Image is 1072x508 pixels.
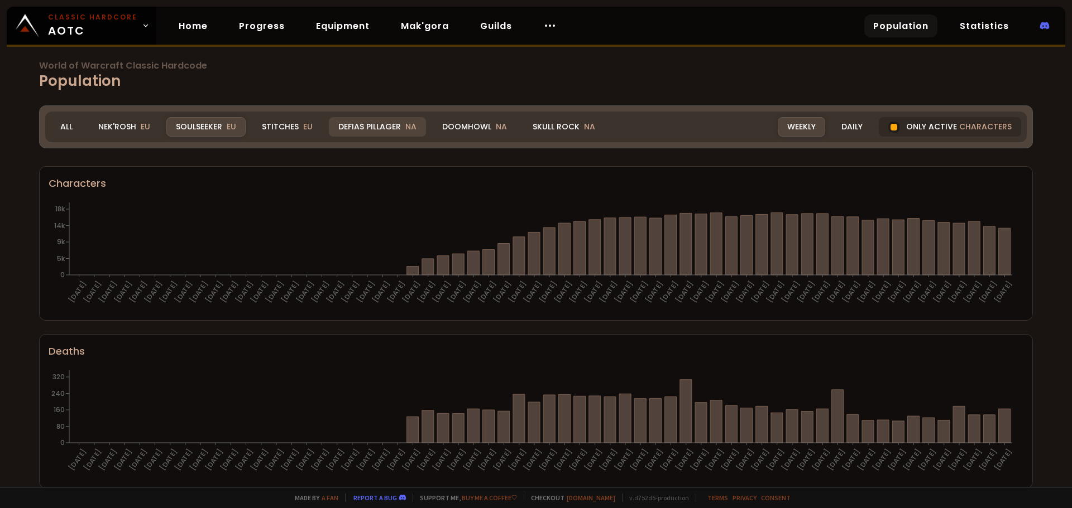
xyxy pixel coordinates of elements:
text: [DATE] [415,447,437,472]
tspan: 18k [55,204,65,214]
text: [DATE] [901,279,923,304]
text: [DATE] [628,447,650,472]
text: [DATE] [673,447,695,472]
text: [DATE] [825,447,847,472]
text: [DATE] [446,447,468,472]
small: Classic Hardcore [48,12,137,22]
text: [DATE] [400,279,422,304]
text: [DATE] [476,447,498,472]
text: [DATE] [689,279,711,304]
a: Report a bug [353,494,397,502]
text: [DATE] [613,279,635,304]
span: NA [584,121,595,132]
text: [DATE] [977,279,999,304]
text: [DATE] [886,279,908,304]
text: [DATE] [431,279,453,304]
text: [DATE] [370,279,392,304]
text: [DATE] [947,279,969,304]
text: [DATE] [142,279,164,304]
text: [DATE] [82,447,104,472]
text: [DATE] [992,447,1014,472]
div: Deaths [49,343,1023,359]
text: [DATE] [249,279,271,304]
text: [DATE] [810,447,832,472]
tspan: 0 [60,270,65,279]
text: [DATE] [840,447,862,472]
text: [DATE] [856,279,878,304]
text: [DATE] [795,447,817,472]
tspan: 0 [60,438,65,447]
span: EU [303,121,313,132]
tspan: 80 [56,422,65,431]
text: [DATE] [218,279,240,304]
text: [DATE] [719,447,741,472]
text: [DATE] [370,447,392,472]
tspan: 14k [54,221,65,230]
text: [DATE] [582,279,604,304]
text: [DATE] [537,279,559,304]
text: [DATE] [203,279,225,304]
text: [DATE] [355,447,377,472]
tspan: 240 [51,389,65,398]
text: [DATE] [613,447,635,472]
text: [DATE] [264,447,286,472]
text: [DATE] [173,447,195,472]
text: [DATE] [309,279,331,304]
text: [DATE] [66,447,88,472]
text: [DATE] [385,447,407,472]
span: EU [227,121,236,132]
text: [DATE] [400,447,422,472]
text: [DATE] [233,447,255,472]
div: All [51,117,82,137]
text: [DATE] [810,279,832,304]
text: [DATE] [203,447,225,472]
text: [DATE] [461,447,483,472]
text: [DATE] [582,447,604,472]
text: [DATE] [658,279,680,304]
text: [DATE] [962,447,984,472]
tspan: 5k [57,254,65,263]
text: [DATE] [567,447,589,472]
text: [DATE] [552,279,574,304]
text: [DATE] [97,279,119,304]
a: Mak'gora [392,14,458,37]
text: [DATE] [856,447,878,472]
div: Only active [879,117,1021,137]
span: Made by [288,494,338,502]
a: a fan [322,494,338,502]
text: [DATE] [598,447,620,472]
text: [DATE] [157,279,179,304]
text: [DATE] [916,447,938,472]
text: [DATE] [658,447,680,472]
a: Equipment [307,14,379,37]
text: [DATE] [355,279,377,304]
text: [DATE] [431,447,453,472]
a: [DOMAIN_NAME] [567,494,615,502]
text: [DATE] [825,279,847,304]
a: Statistics [951,14,1018,37]
text: [DATE] [324,447,346,472]
div: Daily [832,117,872,137]
text: [DATE] [704,279,726,304]
span: characters [959,121,1012,133]
text: [DATE] [780,447,802,472]
text: [DATE] [689,447,711,472]
text: [DATE] [82,279,104,304]
tspan: 9k [57,237,65,246]
text: [DATE] [279,447,301,472]
span: Support me, [413,494,517,502]
text: [DATE] [340,447,362,472]
text: [DATE] [871,447,893,472]
text: [DATE] [916,279,938,304]
text: [DATE] [765,447,787,472]
span: NA [405,121,417,132]
text: [DATE] [249,447,271,472]
text: [DATE] [142,447,164,472]
text: [DATE] [97,447,119,472]
text: [DATE] [537,447,559,472]
text: [DATE] [491,279,513,304]
text: [DATE] [340,279,362,304]
text: [DATE] [309,447,331,472]
text: [DATE] [962,279,984,304]
text: [DATE] [188,279,210,304]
